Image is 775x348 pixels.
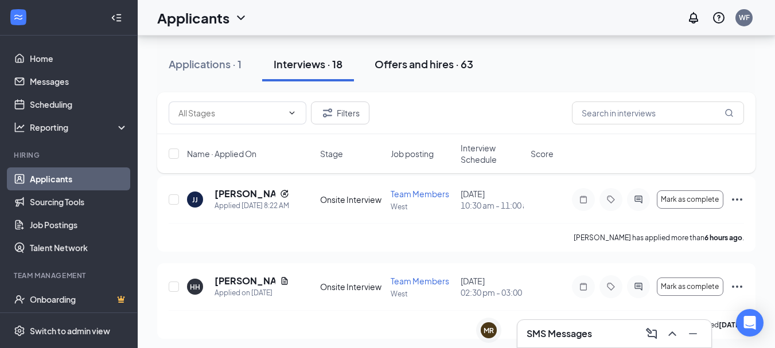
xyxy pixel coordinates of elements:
span: Name · Applied On [187,148,256,159]
a: TeamCrown [30,311,128,334]
svg: Note [577,282,590,291]
div: JJ [192,195,198,205]
div: Onsite Interview [320,281,383,292]
a: Home [30,47,128,70]
svg: MagnifyingGlass [725,108,734,118]
span: Interview Schedule [461,142,524,165]
button: Minimize [684,324,702,343]
input: Search in interviews [572,101,744,124]
div: Team Management [14,271,126,280]
div: MR [484,326,494,335]
div: Reporting [30,122,128,133]
svg: ActiveChat [632,195,645,204]
button: Mark as complete [657,190,723,209]
div: Applied [DATE] 8:22 AM [215,200,289,212]
span: Mark as complete [661,283,719,291]
button: Mark as complete [657,277,723,296]
button: ComposeMessage [642,324,661,343]
svg: Ellipses [730,280,744,294]
svg: Settings [14,325,25,337]
h5: [PERSON_NAME] [215,187,275,200]
svg: WorkstreamLogo [13,11,24,23]
h5: [PERSON_NAME] [215,275,275,287]
span: 10:30 am - 11:00 am [461,200,524,211]
span: Team Members [391,189,449,199]
div: [DATE] [461,275,524,298]
span: Job posting [391,148,434,159]
div: [DATE] [461,188,524,211]
p: [PERSON_NAME] has applied more than . [574,233,744,243]
svg: QuestionInfo [712,11,726,25]
svg: ActiveChat [632,282,645,291]
div: Interviews · 18 [274,57,342,71]
svg: Ellipses [730,193,744,206]
svg: ChevronDown [287,108,297,118]
svg: Reapply [280,189,289,198]
button: Filter Filters [311,101,369,124]
a: Job Postings [30,213,128,236]
svg: Notifications [687,11,700,25]
div: Applied on [DATE] [215,287,289,299]
span: Score [531,148,554,159]
svg: Collapse [111,12,122,24]
a: Scheduling [30,93,128,116]
svg: Note [577,195,590,204]
div: WF [739,13,750,22]
b: 6 hours ago [704,233,742,242]
div: Applications · 1 [169,57,242,71]
a: Applicants [30,167,128,190]
button: ChevronUp [663,324,681,343]
svg: ChevronUp [665,327,679,341]
div: Hiring [14,150,126,160]
span: Stage [320,148,343,159]
svg: Tag [604,282,618,291]
div: Offers and hires · 63 [375,57,473,71]
a: OnboardingCrown [30,288,128,311]
div: Open Intercom Messenger [736,309,764,337]
p: West [391,202,454,212]
svg: Document [280,276,289,286]
input: All Stages [178,107,283,119]
h3: SMS Messages [527,327,592,340]
svg: Filter [321,106,334,120]
div: HH [190,282,200,292]
a: Messages [30,70,128,93]
b: [DATE] [719,320,742,329]
svg: ChevronDown [234,11,248,25]
svg: Minimize [686,327,700,341]
a: Sourcing Tools [30,190,128,213]
p: West [391,289,454,299]
div: Switch to admin view [30,325,110,337]
span: 02:30 pm - 03:00 pm [461,287,524,298]
h1: Applicants [157,8,229,28]
span: Mark as complete [661,195,719,204]
div: Onsite Interview [320,194,383,205]
span: Team Members [391,276,449,286]
svg: Analysis [14,122,25,133]
svg: Tag [604,195,618,204]
a: Talent Network [30,236,128,259]
svg: ComposeMessage [645,327,659,341]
